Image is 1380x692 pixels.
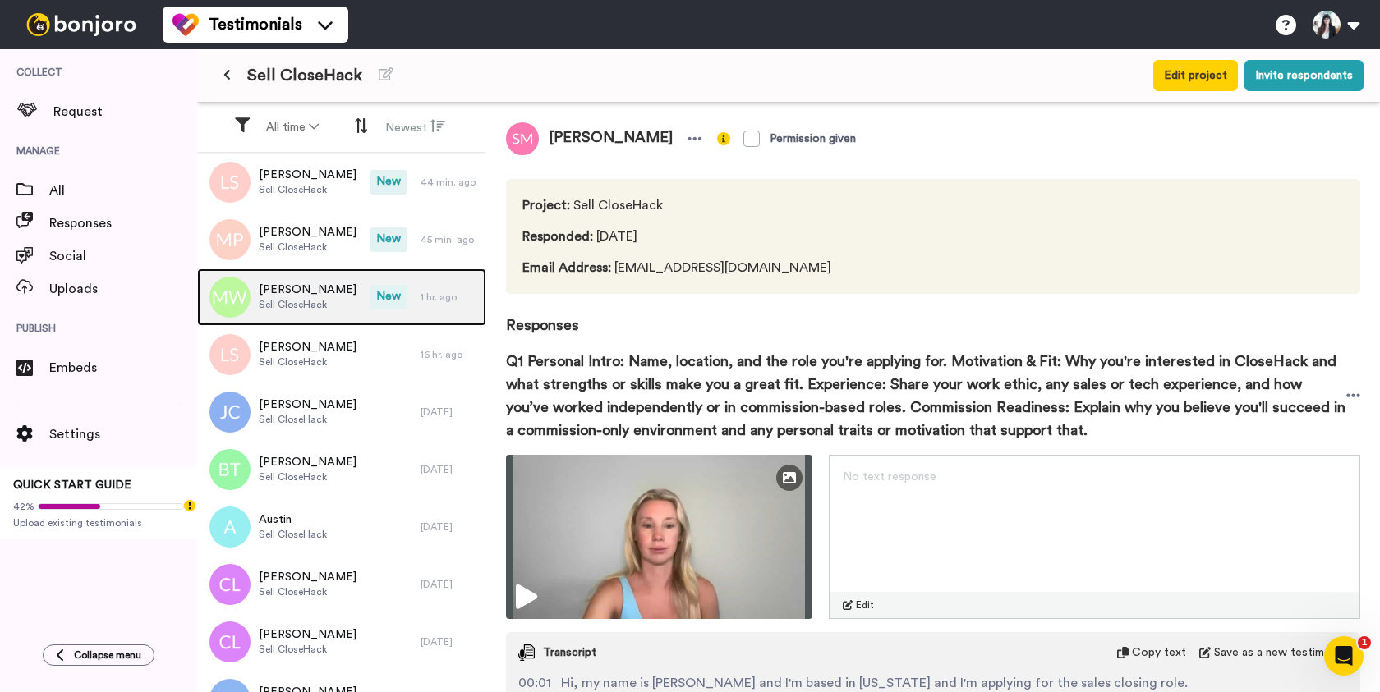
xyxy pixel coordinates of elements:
a: [PERSON_NAME]Sell CloseHack16 hr. ago [197,326,486,383]
span: Q1 Personal Intro: Name, location, and the role you're applying for. Motivation & Fit: Why you're... [506,350,1346,442]
img: info-yellow.svg [717,132,730,145]
img: cl.png [209,621,251,662]
a: AustinSell CloseHack[DATE] [197,498,486,556]
a: [PERSON_NAME]Sell CloseHackNew44 min. ago [197,154,486,211]
span: Transcript [543,644,596,661]
span: Responded : [522,230,593,243]
span: New [370,170,407,195]
span: [PERSON_NAME] [259,167,356,183]
img: mp.png [209,219,251,260]
span: Embeds [49,358,197,378]
span: Sell CloseHack [259,241,356,254]
span: [PERSON_NAME] [259,569,356,585]
img: a.png [209,506,251,548]
span: Testimonials [209,13,302,36]
span: Edit [856,598,874,612]
button: Collapse menu [43,644,154,666]
span: Collapse menu [74,648,141,662]
a: [PERSON_NAME]Sell CloseHack[DATE] [197,383,486,441]
span: [PERSON_NAME] [259,339,356,355]
span: Responses [49,213,197,233]
span: Sell CloseHack [259,413,356,426]
img: tm-color.svg [172,11,199,38]
span: All [49,181,197,200]
img: ls.png [209,334,251,375]
span: Responses [506,294,1360,337]
a: [PERSON_NAME]Sell CloseHack[DATE] [197,556,486,613]
button: All time [256,112,329,142]
span: Project : [522,199,570,212]
span: 1 [1358,636,1371,649]
img: bt.png [209,449,251,490]
button: Edit project [1153,60,1238,91]
span: Uploads [49,279,197,299]
span: Sell CloseHack [259,183,356,196]
img: cl.png [209,564,251,605]
div: [DATE] [421,635,478,648]
span: Copy text [1132,644,1186,661]
span: [DATE] [522,227,831,246]
span: Request [53,102,197,121]
a: [PERSON_NAME]Sell CloseHackNew1 hr. ago [197,268,486,326]
span: [PERSON_NAME] [259,396,356,413]
a: [PERSON_NAME]Sell CloseHackNew45 min. ago [197,211,486,268]
span: QUICK START GUIDE [13,479,131,491]
a: [PERSON_NAME]Sell CloseHack[DATE] [197,441,486,498]
img: mw.png [209,277,251,318]
img: bj-logo-header-white.svg [20,13,143,36]
span: No text response [843,471,936,483]
span: [PERSON_NAME] [259,454,356,470]
span: Sell CloseHack [259,528,327,541]
iframe: Intercom live chat [1324,636,1364,676]
span: Austin [259,511,327,528]
div: 44 min. ago [421,176,478,189]
button: Newest [375,112,455,143]
span: Sell CloseHack [259,643,356,656]
span: [PERSON_NAME] [539,122,683,155]
div: 45 min. ago [421,233,478,246]
div: [DATE] [421,520,478,534]
span: Sell CloseHack [522,195,831,215]
div: [DATE] [421,578,478,591]
span: New [370,227,407,252]
span: Sell CloseHack [259,355,356,369]
span: Settings [49,424,197,444]
a: [PERSON_NAME]Sell CloseHack[DATE] [197,613,486,671]
div: [DATE] [421,463,478,476]
button: Invite respondents [1244,60,1364,91]
div: [DATE] [421,406,478,419]
img: ls.png [209,162,251,203]
span: Sell CloseHack [259,585,356,598]
div: 1 hr. ago [421,291,478,304]
img: transcript.svg [518,644,535,661]
div: Tooltip anchor [182,498,197,513]
div: Permission given [770,131,856,147]
span: Save as a new testimonial [1214,644,1348,661]
div: 16 hr. ago [421,348,478,361]
span: [PERSON_NAME] [259,626,356,643]
span: [EMAIL_ADDRESS][DOMAIN_NAME] [522,258,831,277]
img: jc.png [209,392,251,433]
span: New [370,285,407,309]
span: [PERSON_NAME] [259,224,356,241]
span: Upload existing testimonials [13,516,184,529]
span: Sell CloseHack [259,470,356,483]
img: ce2b4e8a-fad5-4db6-af1c-8ec3b6f5d5b9-thumbnail_full-1753193980.jpg [506,455,812,619]
span: Email Address : [522,261,611,274]
img: sm.png [506,122,539,155]
span: [PERSON_NAME] [259,282,356,298]
span: Sell CloseHack [259,298,356,311]
span: Social [49,246,197,266]
span: Sell CloseHack [247,64,362,87]
span: 42% [13,500,34,513]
